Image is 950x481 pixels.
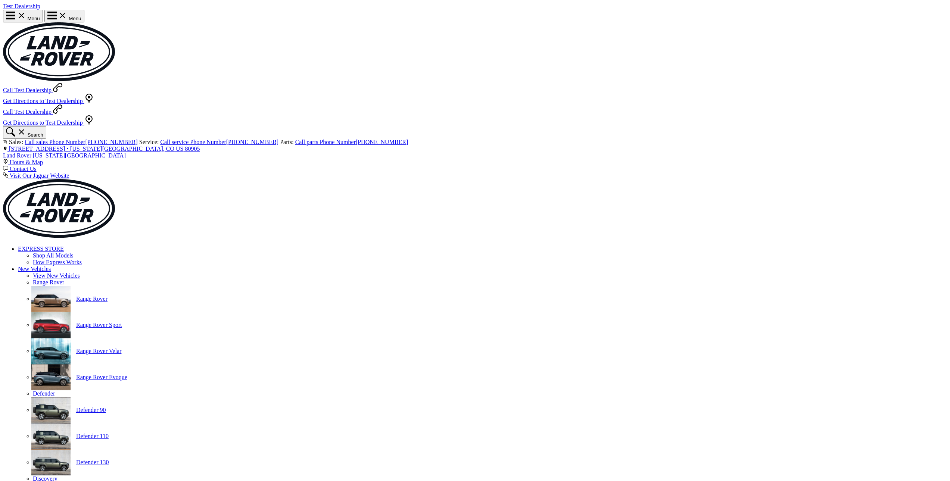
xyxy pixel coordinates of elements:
span: Call parts Phone Number [295,139,356,145]
a: Range Rover Sport [76,322,122,328]
a: [STREET_ADDRESS] • [US_STATE][GEOGRAPHIC_DATA], CO US 80905 [3,146,200,152]
img: Generic [3,22,115,81]
a: Call Test Dealership [3,109,62,115]
span: Call Test Dealership [3,109,52,115]
a: Get Directions to Test Dealership [3,98,94,104]
span: : [22,139,23,145]
a: land-rover [3,233,115,239]
a: Defender 90 [76,407,106,413]
a: New Vehicles [18,266,51,272]
span: Call sales Phone Number [25,139,85,145]
span: Get Directions to Test Dealership [3,119,83,126]
span: : [292,139,293,145]
a: Range Rover [76,296,108,302]
a: Defender 130 [76,459,109,465]
a: Test Dealership [3,3,40,9]
a: Call parts Phone Number[PHONE_NUMBER] [295,139,408,145]
a: Call service Phone Number[PHONE_NUMBER] [160,139,278,145]
a: land-rover [3,76,115,82]
span: Search [27,132,43,138]
a: How Express Works [33,259,82,265]
button: Open the inventory search [3,126,46,139]
span: Parts [280,139,292,145]
span: CO [166,146,174,152]
button: Open the main navigation menu [3,10,43,22]
span: : [157,139,159,145]
a: Visit Our Jaguar Website [3,172,69,179]
span: US [176,146,183,152]
span: Call service Phone Number [160,139,226,145]
a: Hours & Map [3,159,43,165]
span: Call Test Dealership [3,87,52,93]
a: EXPRESS STORE [18,246,64,252]
a: Range Rover [33,279,64,285]
a: Defender 110 [76,433,109,439]
a: Land Rover [US_STATE][GEOGRAPHIC_DATA] [3,152,126,159]
span: [STREET_ADDRESS] • [9,146,69,152]
span: [US_STATE][GEOGRAPHIC_DATA], [70,146,165,152]
a: Defender [33,390,55,397]
img: Generic [3,179,115,238]
a: Call Test Dealership [3,87,62,93]
a: Shop All Models [33,252,73,259]
a: Get Directions to Test Dealership [3,119,94,126]
span: 80905 [185,146,200,152]
button: Open the main navigation menu [44,10,84,22]
a: Contact Us [3,166,37,172]
a: Call sales Phone Number[PHONE_NUMBER] [25,139,138,145]
span: Menu [27,16,40,21]
a: Range Rover Velar [76,348,121,354]
span: Menu [69,16,81,21]
a: Range Rover Evoque [76,374,127,380]
span: Service [139,139,157,145]
span: Get Directions to Test Dealership [3,98,83,104]
a: View New Vehicles [33,272,80,279]
span: Sales [9,139,22,145]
